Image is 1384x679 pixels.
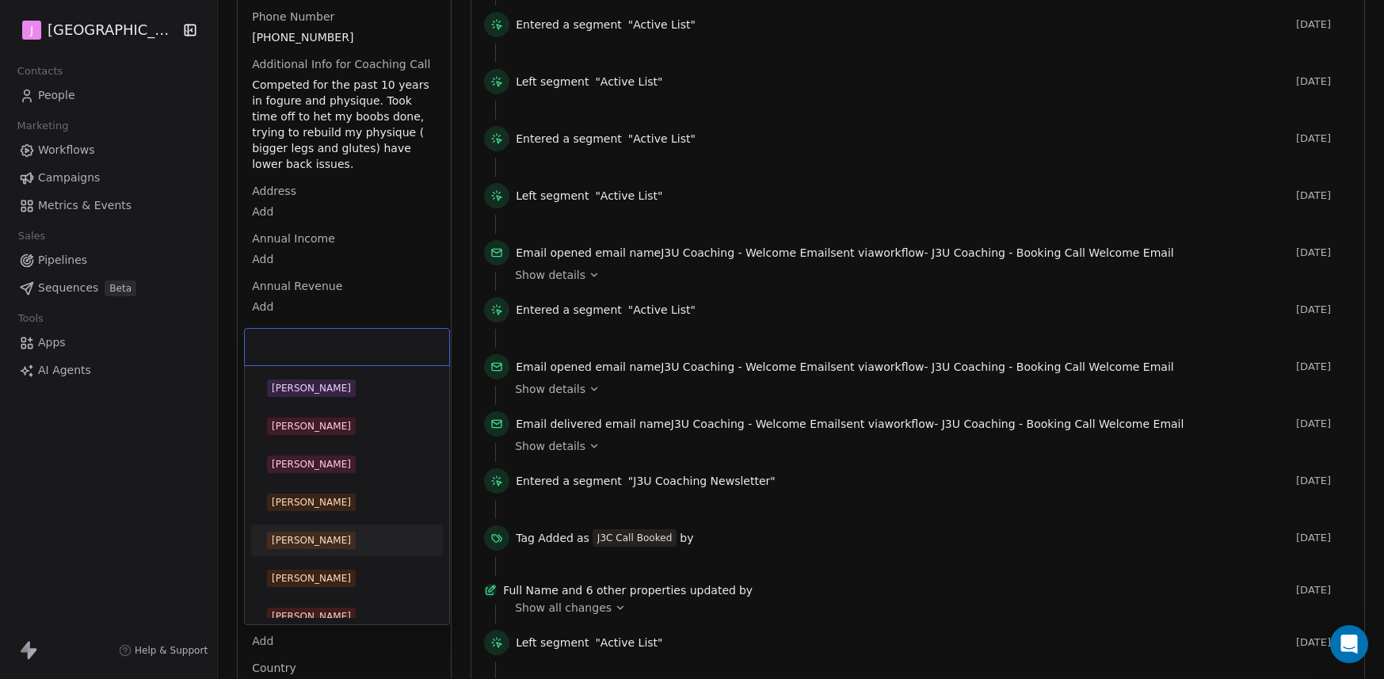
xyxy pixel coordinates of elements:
[272,419,351,433] div: [PERSON_NAME]
[251,372,443,632] div: Suggestions
[272,609,351,624] div: [PERSON_NAME]
[272,571,351,586] div: [PERSON_NAME]
[272,457,351,471] div: [PERSON_NAME]
[272,533,351,547] div: [PERSON_NAME]
[272,381,351,395] div: [PERSON_NAME]
[272,495,351,509] div: [PERSON_NAME]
